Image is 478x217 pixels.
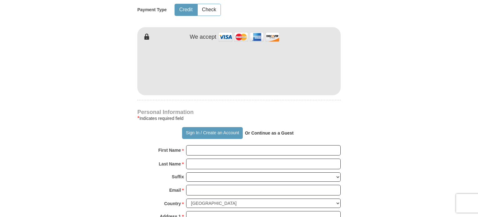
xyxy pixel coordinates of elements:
[164,199,181,208] strong: Country
[158,146,181,155] strong: First Name
[245,131,294,136] strong: Or Continue as a Guest
[137,110,341,115] h4: Personal Information
[137,115,341,122] div: Indicates required field
[218,30,280,44] img: credit cards accepted
[175,4,197,16] button: Credit
[172,172,184,181] strong: Suffix
[169,186,181,195] strong: Email
[159,160,181,168] strong: Last Name
[190,34,216,41] h4: We accept
[182,127,242,139] button: Sign In / Create an Account
[198,4,221,16] button: Check
[137,7,167,12] h5: Payment Type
